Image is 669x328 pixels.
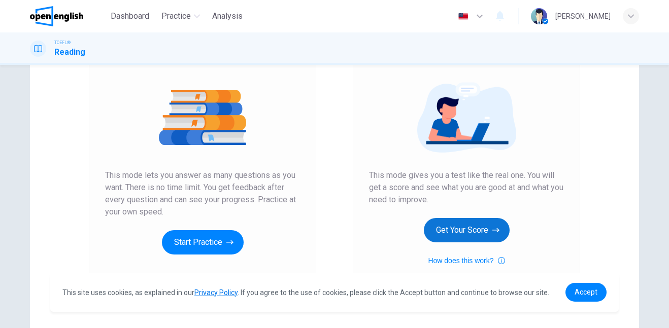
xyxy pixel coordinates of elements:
div: [PERSON_NAME] [555,10,611,22]
button: Dashboard [107,7,153,25]
span: This site uses cookies, as explained in our . If you agree to the use of cookies, please click th... [62,288,549,297]
span: Accept [575,288,597,296]
span: Dashboard [111,10,149,22]
span: Practice [161,10,191,22]
a: Privacy Policy [194,288,238,297]
button: How does this work? [428,254,505,267]
img: en [457,13,470,20]
span: This mode gives you a test like the real one. You will get a score and see what you are good at a... [369,169,564,206]
img: OpenEnglish logo [30,6,83,26]
div: cookieconsent [50,273,619,312]
button: Analysis [208,7,247,25]
button: Get Your Score [424,218,510,242]
button: Start Practice [162,230,244,254]
span: Analysis [212,10,243,22]
button: Practice [157,7,204,25]
span: This mode lets you answer as many questions as you want. There is no time limit. You get feedback... [105,169,300,218]
span: TOEFL® [54,39,71,46]
h1: Reading [54,46,85,58]
a: OpenEnglish logo [30,6,107,26]
a: dismiss cookie message [565,283,607,302]
img: Profile picture [531,8,547,24]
